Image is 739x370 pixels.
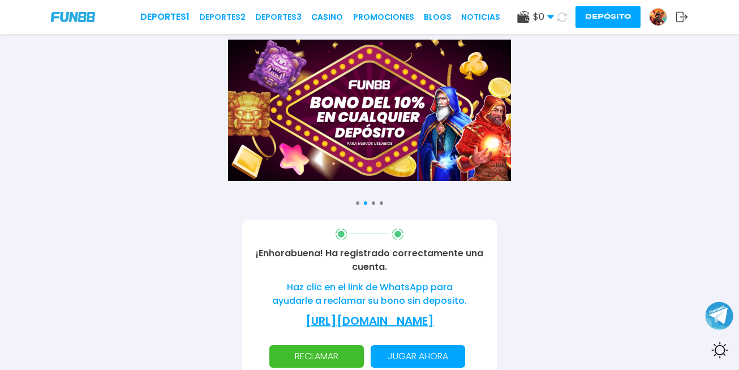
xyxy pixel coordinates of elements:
[705,336,733,364] div: Switch theme
[371,345,465,368] button: Jugar ahora
[276,345,357,368] p: RECLAMAR
[311,11,343,23] a: CASINO
[256,247,483,274] p: ¡Enhorabuena! Ha registrado correctamente una cuenta.
[461,11,500,23] a: NOTICIAS
[705,301,733,330] button: Join telegram channel
[199,11,246,23] a: Deportes2
[306,313,434,329] a: [URL][DOMAIN_NAME]
[140,10,190,24] a: Deportes1
[650,8,667,25] img: Avatar
[255,11,302,23] a: Deportes3
[424,11,452,23] a: BLOGS
[269,281,470,308] p: Haz clic en el link de WhatsApp para ayudarle a reclamar su bono sin deposito.
[575,6,641,28] button: Depósito
[377,345,458,368] p: Jugar ahora
[533,10,554,24] span: $ 0
[51,12,95,21] img: Company Logo
[353,11,414,23] a: Promociones
[649,8,676,26] a: Avatar
[269,345,364,368] button: RECLAMAR
[228,40,511,181] img: Banner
